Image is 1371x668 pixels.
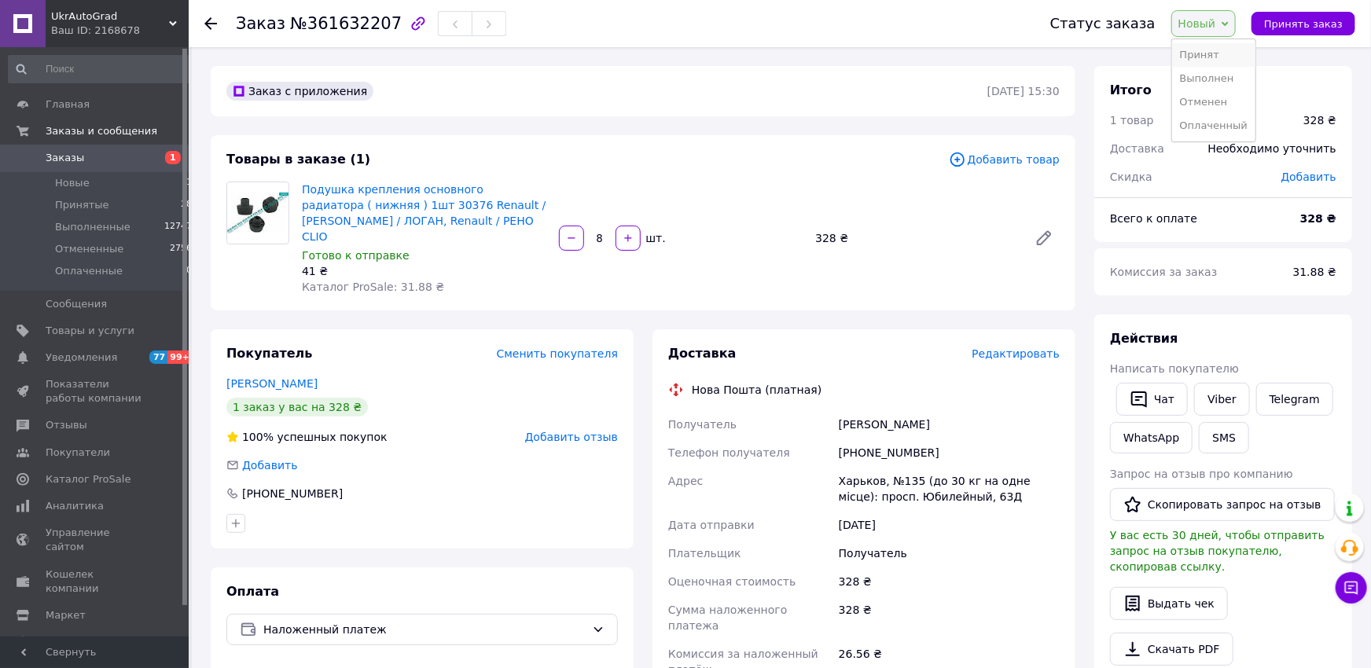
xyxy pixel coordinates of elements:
[1178,17,1216,30] span: Новый
[226,82,373,101] div: Заказ с приложения
[46,526,145,554] span: Управление сайтом
[46,635,103,649] span: Настройки
[46,297,107,311] span: Сообщения
[226,584,279,599] span: Оплата
[1194,383,1249,416] a: Viber
[55,176,90,190] span: Новые
[46,151,84,165] span: Заказы
[46,499,104,513] span: Аналитика
[1050,16,1156,31] div: Статус заказа
[46,97,90,112] span: Главная
[949,151,1060,168] span: Добавить товар
[165,151,181,164] span: 1
[1281,171,1336,183] span: Добавить
[668,547,741,560] span: Плательщик
[1110,83,1152,97] span: Итого
[242,431,274,443] span: 100%
[46,567,145,596] span: Кошелек компании
[181,198,192,212] span: 28
[836,539,1063,567] div: Получатель
[1336,572,1367,604] button: Чат с покупателем
[1110,488,1335,521] button: Скопировать запрос на отзыв
[1110,171,1152,183] span: Скидка
[836,511,1063,539] div: [DATE]
[149,351,167,364] span: 77
[1110,468,1293,480] span: Запрос на отзыв про компанию
[55,264,123,278] span: Оплаченные
[1300,212,1336,225] b: 328 ₴
[302,249,410,262] span: Готово к отправке
[1199,131,1346,166] div: Необходимо уточнить
[1172,114,1255,138] li: Оплаченный
[668,346,737,361] span: Доставка
[836,439,1063,467] div: [PHONE_NUMBER]
[1116,383,1188,416] button: Чат
[688,382,825,398] div: Нова Пошта (платная)
[497,347,618,360] span: Сменить покупателя
[263,621,586,638] span: Наложенный платеж
[809,227,1022,249] div: 328 ₴
[1110,142,1164,155] span: Доставка
[170,242,192,256] span: 2756
[1172,90,1255,114] li: Отменен
[1303,112,1336,128] div: 328 ₴
[836,410,1063,439] div: [PERSON_NAME]
[51,9,169,24] span: UkrAutoGrad
[226,346,312,361] span: Покупатель
[1110,266,1218,278] span: Комиссия за заказ
[836,567,1063,596] div: 328 ₴
[1252,12,1355,35] button: Принять заказ
[55,220,130,234] span: Выполненные
[668,519,755,531] span: Дата отправки
[226,377,318,390] a: [PERSON_NAME]
[302,263,546,279] div: 41 ₴
[1110,114,1154,127] span: 1 товар
[46,608,86,622] span: Маркет
[55,198,109,212] span: Принятые
[227,193,289,234] img: Подушка крепления основного радиатора ( нижняя ) 1шт 30376 Renault / РЕНО LOGAN / ЛОГАН, Renault ...
[1110,633,1233,666] a: Скачать PDF
[668,418,737,431] span: Получатель
[668,604,787,632] span: Сумма наложенного платежа
[46,124,157,138] span: Заказы и сообщения
[8,55,193,83] input: Поиск
[51,24,189,38] div: Ваш ID: 2168678
[242,459,297,472] span: Добавить
[46,377,145,406] span: Показатели работы компании
[290,14,402,33] span: №361632207
[836,467,1063,511] div: Харьков, №135 (до 30 кг на одне місце): просп. Юбилейный, 63Д
[226,398,368,417] div: 1 заказ у вас на 328 ₴
[164,220,192,234] span: 12747
[55,242,123,256] span: Отмененные
[668,575,796,588] span: Оценочная стоимость
[1264,18,1343,30] span: Принять заказ
[1110,422,1193,453] a: WhatsApp
[1172,67,1255,90] li: Выполнен
[987,85,1060,97] time: [DATE] 15:30
[302,281,444,293] span: Каталог ProSale: 31.88 ₴
[1172,43,1255,67] li: Принят
[1028,222,1060,254] a: Редактировать
[642,230,667,246] div: шт.
[46,418,87,432] span: Отзывы
[46,351,117,365] span: Уведомления
[1110,362,1239,375] span: Написать покупателю
[1256,383,1333,416] a: Telegram
[1110,331,1178,346] span: Действия
[525,431,618,443] span: Добавить отзыв
[1110,529,1325,573] span: У вас есть 30 дней, чтобы отправить запрос на отзыв покупателю, скопировав ссылку.
[1110,587,1228,620] button: Выдать чек
[46,446,110,460] span: Покупатели
[226,152,370,167] span: Товары в заказе (1)
[1199,422,1249,453] button: SMS
[1293,266,1336,278] span: 31.88 ₴
[836,596,1063,640] div: 328 ₴
[1110,212,1197,225] span: Всего к оплате
[167,351,193,364] span: 99+
[972,347,1060,360] span: Редактировать
[204,16,217,31] div: Вернуться назад
[668,446,790,459] span: Телефон получателя
[226,429,388,445] div: успешных покупок
[668,475,703,487] span: Адрес
[236,14,285,33] span: Заказ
